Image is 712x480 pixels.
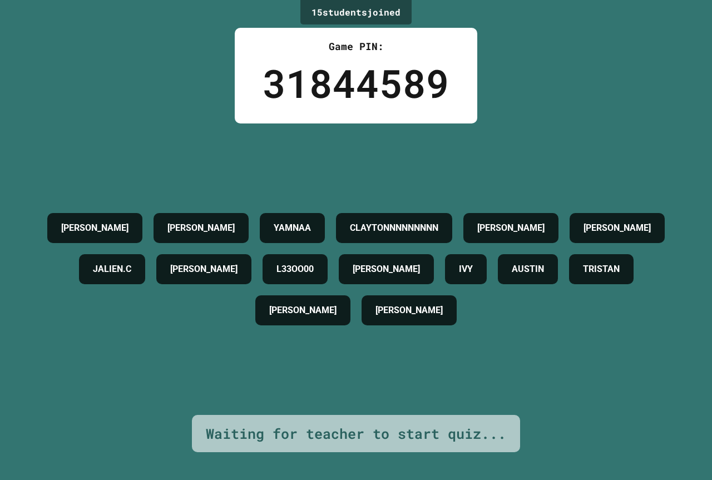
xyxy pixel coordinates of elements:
[350,221,438,235] h4: CLAYTONNNNNNNNN
[263,54,449,112] div: 31844589
[584,221,651,235] h4: [PERSON_NAME]
[269,304,337,317] h4: [PERSON_NAME]
[263,39,449,54] div: Game PIN:
[477,221,545,235] h4: [PERSON_NAME]
[206,423,506,444] div: Waiting for teacher to start quiz...
[274,221,311,235] h4: YAMNAA
[276,263,314,276] h4: L33OO00
[375,304,443,317] h4: [PERSON_NAME]
[583,263,620,276] h4: TRISTAN
[170,263,238,276] h4: [PERSON_NAME]
[93,263,131,276] h4: JALIEN.C
[459,263,473,276] h4: IVY
[353,263,420,276] h4: [PERSON_NAME]
[61,221,128,235] h4: [PERSON_NAME]
[512,263,544,276] h4: AUSTIN
[167,221,235,235] h4: [PERSON_NAME]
